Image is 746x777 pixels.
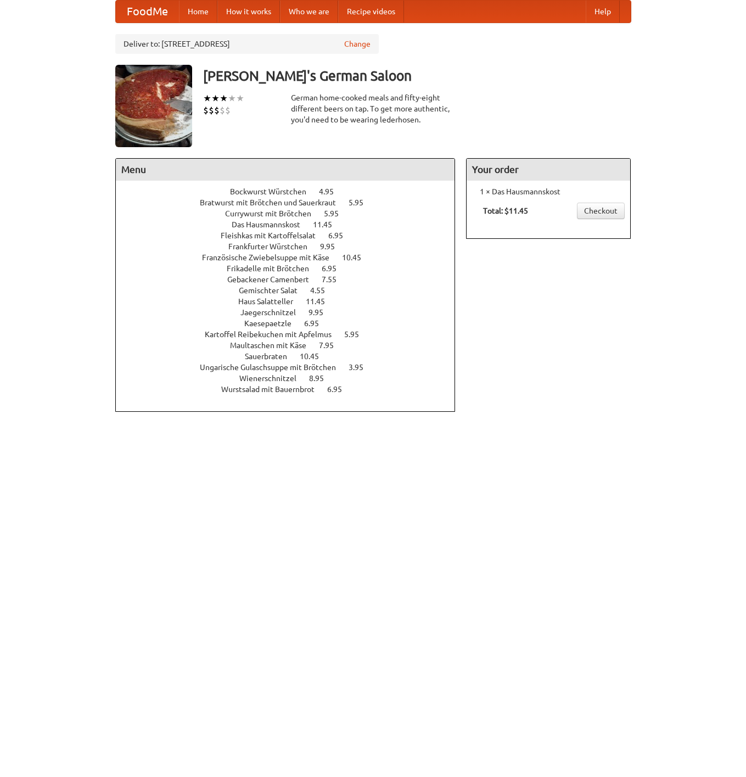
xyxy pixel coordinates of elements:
li: ★ [203,92,211,104]
h3: [PERSON_NAME]'s German Saloon [203,65,631,87]
span: Wurstsalad mit Bauernbrot [221,385,326,394]
li: $ [220,104,225,116]
li: 1 × Das Hausmannskost [472,186,625,197]
span: Kartoffel Reibekuchen mit Apfelmus [205,330,343,339]
a: Ungarische Gulaschsuppe mit Brötchen 3.95 [200,363,384,372]
span: Ungarische Gulaschsuppe mit Brötchen [200,363,347,372]
span: Sauerbraten [245,352,298,361]
span: Frankfurter Würstchen [228,242,318,251]
a: Help [586,1,620,23]
span: Gebackener Camenbert [227,275,320,284]
li: $ [203,104,209,116]
span: 4.55 [310,286,336,295]
a: Wienerschnitzel 8.95 [239,374,344,383]
a: Bratwurst mit Brötchen und Sauerkraut 5.95 [200,198,384,207]
a: Jaegerschnitzel 9.95 [240,308,344,317]
a: Das Hausmannskost 11.45 [232,220,352,229]
span: 6.95 [327,385,353,394]
span: Bratwurst mit Brötchen und Sauerkraut [200,198,347,207]
span: 3.95 [349,363,374,372]
span: Französische Zwiebelsuppe mit Käse [202,253,340,262]
span: Wienerschnitzel [239,374,307,383]
a: Kartoffel Reibekuchen mit Apfelmus 5.95 [205,330,379,339]
a: Kaesepaetzle 6.95 [244,319,339,328]
a: Sauerbraten 10.45 [245,352,339,361]
span: 11.45 [306,297,336,306]
a: Who we are [280,1,338,23]
a: Französische Zwiebelsuppe mit Käse 10.45 [202,253,382,262]
div: Deliver to: [STREET_ADDRESS] [115,34,379,54]
a: Currywurst mit Brötchen 5.95 [225,209,359,218]
span: Fleishkas mit Kartoffelsalat [221,231,327,240]
span: Gemischter Salat [239,286,309,295]
li: ★ [228,92,236,104]
span: 7.95 [319,341,345,350]
li: ★ [236,92,244,104]
span: Kaesepaetzle [244,319,302,328]
span: 6.95 [304,319,330,328]
span: 5.95 [324,209,350,218]
li: ★ [220,92,228,104]
span: 5.95 [344,330,370,339]
img: angular.jpg [115,65,192,147]
a: How it works [217,1,280,23]
span: 10.45 [300,352,330,361]
a: Checkout [577,203,625,219]
a: Bockwurst Würstchen 4.95 [230,187,354,196]
a: Wurstsalad mit Bauernbrot 6.95 [221,385,362,394]
span: 10.45 [342,253,372,262]
span: 8.95 [309,374,335,383]
a: Gemischter Salat 4.55 [239,286,345,295]
a: Fleishkas mit Kartoffelsalat 6.95 [221,231,363,240]
span: Bockwurst Würstchen [230,187,317,196]
a: Gebackener Camenbert 7.55 [227,275,357,284]
span: Maultaschen mit Käse [230,341,317,350]
li: $ [214,104,220,116]
a: Maultaschen mit Käse 7.95 [230,341,354,350]
span: Haus Salatteller [238,297,304,306]
h4: Your order [467,159,630,181]
li: $ [225,104,231,116]
li: ★ [211,92,220,104]
b: Total: $11.45 [483,206,528,215]
span: 6.95 [322,264,347,273]
a: Haus Salatteller 11.45 [238,297,345,306]
a: Change [344,38,371,49]
span: 5.95 [349,198,374,207]
a: Frankfurter Würstchen 9.95 [228,242,355,251]
span: 6.95 [328,231,354,240]
span: 11.45 [313,220,343,229]
span: Currywurst mit Brötchen [225,209,322,218]
a: Home [179,1,217,23]
span: 7.55 [322,275,347,284]
a: FoodMe [116,1,179,23]
span: 4.95 [319,187,345,196]
a: Frikadelle mit Brötchen 6.95 [227,264,357,273]
a: Recipe videos [338,1,404,23]
li: $ [209,104,214,116]
span: 9.95 [309,308,334,317]
span: Jaegerschnitzel [240,308,307,317]
span: Frikadelle mit Brötchen [227,264,320,273]
span: Das Hausmannskost [232,220,311,229]
h4: Menu [116,159,455,181]
span: 9.95 [320,242,346,251]
div: German home-cooked meals and fifty-eight different beers on tap. To get more authentic, you'd nee... [291,92,456,125]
